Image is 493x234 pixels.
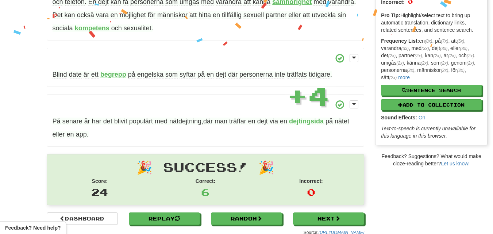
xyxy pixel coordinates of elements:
[270,118,278,125] span: via
[65,11,75,19] span: kan
[128,71,135,78] span: på
[62,118,82,125] span: senare
[53,24,73,32] span: sociala
[91,71,99,78] span: ett
[381,12,482,34] p: Highlight/select text to bring up automatic translation, dictionary links, related sentences, and...
[211,212,282,225] a: Random
[47,212,118,225] a: Dashboard
[287,77,329,114] div: +
[207,71,214,78] span: en
[53,118,350,138] span: .
[308,80,329,111] span: 4
[84,71,89,78] span: är
[96,11,109,19] span: vara
[129,118,153,125] span: populärt
[67,131,74,138] span: en
[228,71,238,78] span: där
[196,178,215,184] strong: Correct:
[75,24,109,32] strong: kompetens
[407,68,414,73] em: (2x)
[388,53,396,58] em: (2x)
[169,118,201,125] span: nätdejtning
[266,11,286,19] span: partner
[401,46,409,51] em: (3x)
[460,46,467,51] em: (3x)
[5,224,61,231] span: Open feedback widget
[381,37,482,81] p: en , på , att , varandra , med , dejt , eller , det , partner , kan , är , och , umgås , känna , ...
[128,71,332,78] span: .
[53,185,147,199] div: 24
[215,118,227,125] span: man
[92,118,101,125] span: har
[53,160,359,174] h1: 🎉 Success! 🎉
[335,118,349,125] span: nätet
[398,74,410,80] a: more
[137,71,163,78] span: engelska
[257,118,268,125] span: dejt
[287,71,307,78] span: träffats
[326,118,333,125] span: på
[421,46,429,51] em: (3x)
[299,178,323,184] strong: Incorrect:
[264,185,359,199] div: 0
[120,11,146,19] span: möjlighet
[165,71,178,78] span: som
[440,46,447,51] em: (3x)
[421,61,428,66] em: (2x)
[441,39,448,44] em: (7x)
[243,11,264,19] span: sexuell
[124,24,151,32] span: sexualitet
[425,39,432,44] em: (8x)
[77,11,94,19] span: också
[280,118,287,125] span: en
[84,118,90,125] span: år
[381,38,419,44] strong: Frequency List:
[389,75,397,80] em: (2x)
[76,131,87,138] span: app
[158,185,253,199] div: 6
[415,53,422,58] em: (2x)
[111,24,153,32] span: .
[381,85,482,96] button: Sentence Search
[53,131,65,138] span: eller
[100,71,126,78] strong: begrepp
[248,118,255,125] span: en
[180,71,196,78] span: syftar
[155,118,167,125] span: med
[53,11,63,19] span: Det
[338,11,346,19] span: sin
[69,71,82,78] span: date
[441,68,448,73] em: (2x)
[103,118,112,125] span: det
[229,118,246,125] span: träffar
[448,53,455,58] em: (2x)
[467,53,474,58] em: (2x)
[293,212,364,225] a: Next
[157,11,188,19] span: människor
[457,68,465,73] em: (2x)
[419,115,425,120] a: On
[381,115,417,120] strong: Sound Effects:
[222,11,242,19] span: tillfällig
[303,11,310,19] span: att
[53,118,61,125] span: På
[457,39,464,44] em: (5x)
[53,71,67,78] span: Blind
[148,11,155,19] span: för
[440,61,448,66] em: (2x)
[381,99,482,110] button: Add to Collection
[239,71,273,78] span: personerna
[381,12,400,18] strong: Pro Tip:
[111,24,122,32] span: och
[309,71,330,78] span: tidigare
[433,53,440,58] em: (2x)
[312,11,336,19] span: utveckla
[203,118,213,125] span: där
[197,71,205,78] span: på
[289,118,324,125] strong: dejtingsida
[216,71,226,78] span: dejt
[213,11,220,19] span: en
[274,71,285,78] span: inte
[189,11,197,19] span: att
[92,178,108,184] strong: Score:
